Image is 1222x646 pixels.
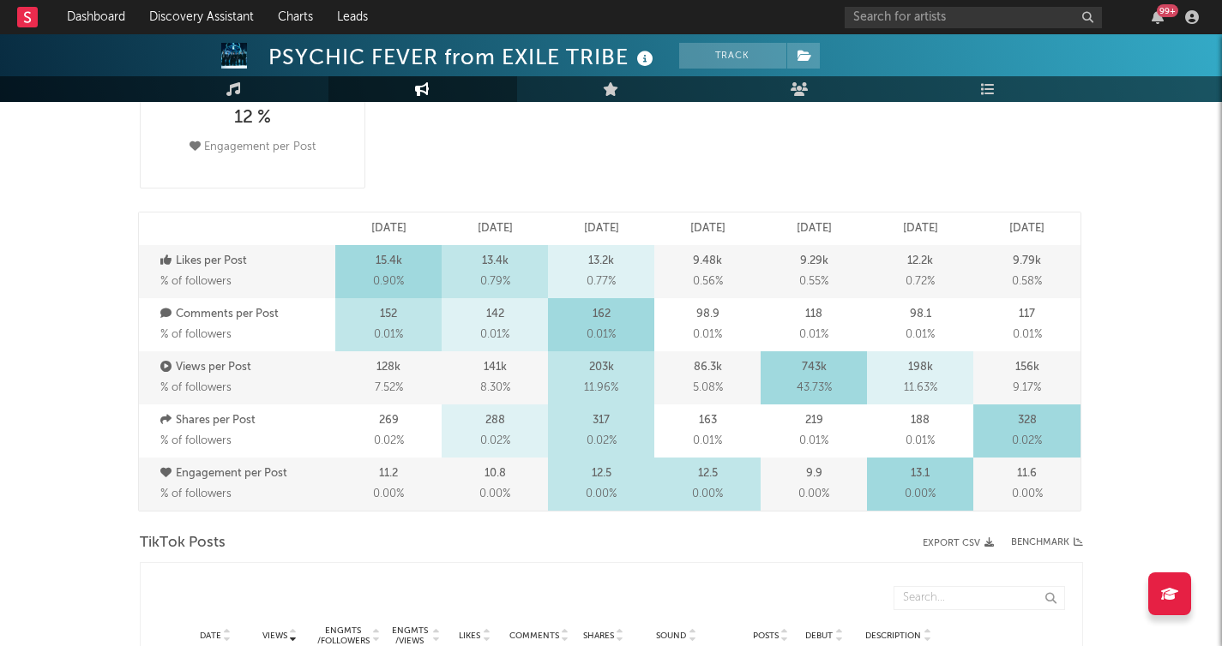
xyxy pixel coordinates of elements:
[484,357,507,378] p: 141k
[373,484,404,505] span: 0.00 %
[656,631,686,641] span: Sound
[1013,251,1041,272] p: 9.79k
[316,625,370,646] div: Engmts / Followers
[1009,218,1044,239] p: [DATE]
[911,464,930,484] p: 13.1
[478,218,513,239] p: [DATE]
[587,431,617,452] span: 0.02 %
[904,378,937,398] span: 11.63 %
[234,108,271,129] div: 12 %
[509,631,559,641] span: Comments
[690,218,725,239] p: [DATE]
[923,538,994,548] button: Export CSV
[160,464,332,484] p: Engagement per Post
[140,533,226,553] span: TikTok Posts
[374,325,403,345] span: 0.01 %
[374,431,404,452] span: 0.02 %
[753,631,779,641] span: Posts
[160,304,332,325] p: Comments per Post
[903,218,938,239] p: [DATE]
[806,464,822,484] p: 9.9
[587,325,616,345] span: 0.01 %
[1152,10,1164,24] button: 99+
[588,251,614,272] p: 13.2k
[798,484,829,505] span: 0.00 %
[693,272,723,292] span: 0.56 %
[908,357,933,378] p: 198k
[584,218,619,239] p: [DATE]
[160,382,232,393] span: % of followers
[160,276,232,287] span: % of followers
[485,464,506,484] p: 10.8
[805,410,823,431] p: 219
[587,272,616,292] span: 0.77 %
[1017,464,1037,484] p: 11.6
[379,410,399,431] p: 269
[805,304,822,325] p: 118
[696,304,719,325] p: 98.9
[797,378,832,398] span: 43.73 %
[593,304,611,325] p: 162
[486,304,504,325] p: 142
[906,431,935,452] span: 0.01 %
[480,378,510,398] span: 8.30 %
[479,484,510,505] span: 0.00 %
[1012,484,1043,505] span: 0.00 %
[1018,410,1037,431] p: 328
[160,357,332,378] p: Views per Post
[589,357,614,378] p: 203k
[802,357,827,378] p: 743k
[693,431,722,452] span: 0.01 %
[160,410,332,431] p: Shares per Post
[584,378,618,398] span: 11.96 %
[371,218,406,239] p: [DATE]
[1012,431,1042,452] span: 0.02 %
[480,431,510,452] span: 0.02 %
[799,325,828,345] span: 0.01 %
[799,272,828,292] span: 0.55 %
[482,251,509,272] p: 13.4k
[160,251,332,272] p: Likes per Post
[693,325,722,345] span: 0.01 %
[380,304,397,325] p: 152
[1157,4,1178,17] div: 99 +
[160,329,232,340] span: % of followers
[1011,533,1083,553] div: Benchmark
[379,464,398,484] p: 11.2
[679,43,786,69] button: Track
[693,251,722,272] p: 9.48k
[373,272,404,292] span: 0.90 %
[200,631,221,641] span: Date
[1019,304,1035,325] p: 117
[1013,378,1041,398] span: 9.17 %
[845,7,1102,28] input: Search for artists
[480,325,509,345] span: 0.01 %
[799,431,828,452] span: 0.01 %
[800,251,828,272] p: 9.29k
[459,631,480,641] span: Likes
[268,43,658,71] div: PSYCHIC FEVER from EXILE TRIBE
[1015,357,1039,378] p: 156k
[485,410,505,431] p: 288
[907,251,933,272] p: 12.2k
[1012,272,1042,292] span: 0.58 %
[805,631,833,641] span: Debut
[905,484,936,505] span: 0.00 %
[480,272,510,292] span: 0.79 %
[911,410,930,431] p: 188
[1013,325,1042,345] span: 0.01 %
[375,378,403,398] span: 7.52 %
[894,586,1065,610] input: Search...
[698,464,718,484] p: 12.5
[376,357,400,378] p: 128k
[160,488,232,499] span: % of followers
[694,357,722,378] p: 86.3k
[692,484,723,505] span: 0.00 %
[906,325,935,345] span: 0.01 %
[190,137,316,158] div: Engagement per Post
[797,218,832,239] p: [DATE]
[583,631,614,641] span: Shares
[865,631,921,641] span: Description
[389,625,430,646] div: Engmts / Views
[906,272,935,292] span: 0.72 %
